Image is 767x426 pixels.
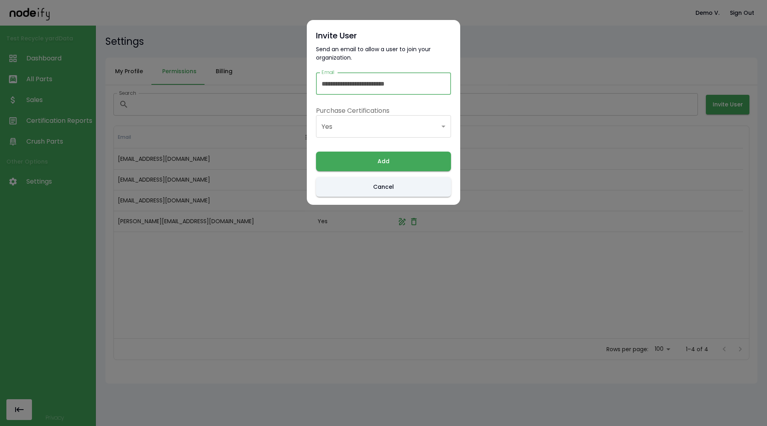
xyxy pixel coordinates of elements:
div: Send an email to allow a user to join your organization. [316,45,451,62]
button: Add [316,152,451,171]
div: Invite User [316,30,451,41]
button: Cancel [316,177,451,197]
label: Email [322,69,334,76]
label: Purchase Certifications [316,106,451,115]
div: Yes [316,115,451,138]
